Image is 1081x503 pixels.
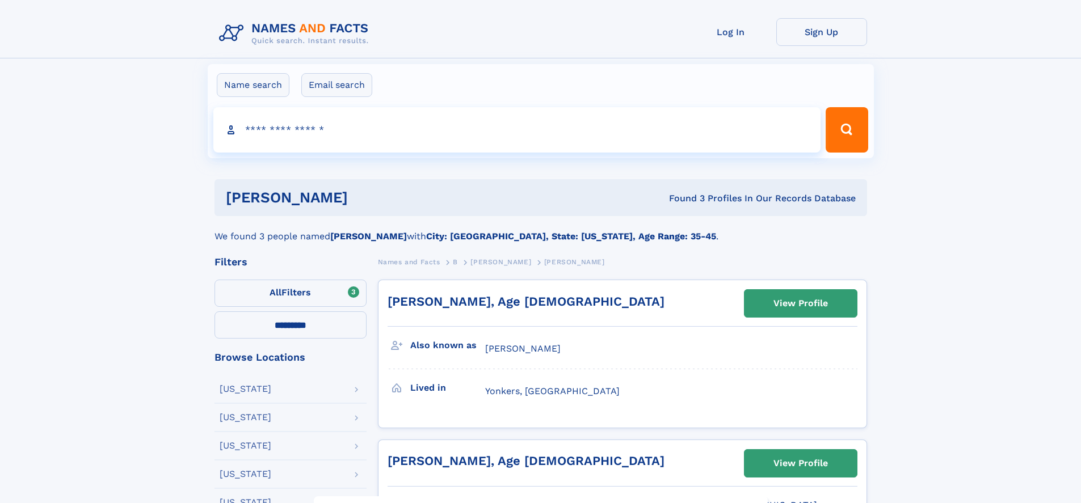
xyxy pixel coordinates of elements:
[453,255,458,269] a: B
[388,454,664,468] a: [PERSON_NAME], Age [DEMOGRAPHIC_DATA]
[544,258,605,266] span: [PERSON_NAME]
[485,386,620,396] span: Yonkers, [GEOGRAPHIC_DATA]
[217,73,289,97] label: Name search
[214,216,867,243] div: We found 3 people named with .
[773,290,828,316] div: View Profile
[214,352,367,362] div: Browse Locations
[410,378,485,398] h3: Lived in
[470,255,531,269] a: [PERSON_NAME]
[226,191,508,205] h1: [PERSON_NAME]
[744,450,857,477] a: View Profile
[744,290,857,317] a: View Profile
[301,73,372,97] label: Email search
[410,336,485,355] h3: Also known as
[470,258,531,266] span: [PERSON_NAME]
[426,231,716,242] b: City: [GEOGRAPHIC_DATA], State: [US_STATE], Age Range: 35-45
[220,441,271,450] div: [US_STATE]
[388,294,664,308] a: [PERSON_NAME], Age [DEMOGRAPHIC_DATA]
[776,18,867,46] a: Sign Up
[214,257,367,267] div: Filters
[378,255,440,269] a: Names and Facts
[330,231,407,242] b: [PERSON_NAME]
[485,343,561,354] span: [PERSON_NAME]
[220,413,271,422] div: [US_STATE]
[213,107,821,153] input: search input
[220,470,271,479] div: [US_STATE]
[773,450,828,476] div: View Profile
[685,18,776,46] a: Log In
[220,384,271,394] div: [US_STATE]
[826,107,868,153] button: Search Button
[508,192,856,205] div: Found 3 Profiles In Our Records Database
[453,258,458,266] span: B
[270,287,281,298] span: All
[214,280,367,307] label: Filters
[214,18,378,49] img: Logo Names and Facts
